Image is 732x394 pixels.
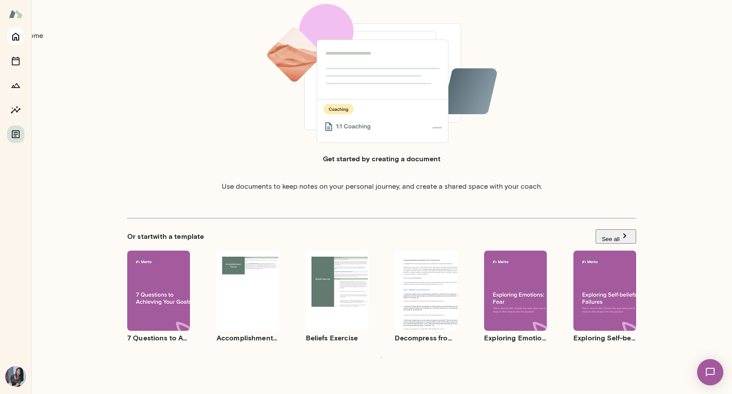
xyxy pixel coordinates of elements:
[573,333,636,343] h6: Exploring Self-beliefs: Failures
[265,4,498,143] img: empty
[484,333,547,343] h6: Exploring Emotions: Fear
[127,333,190,343] h6: 7 Questions to Achieving Your Goals
[5,366,26,387] img: Annie Xue
[596,229,636,244] button: See all
[222,181,542,192] p: Use documents to keep notes on your personal journey, and create a shared space with your coach.
[306,333,369,343] h6: Beliefs Exercise
[217,333,279,343] h6: Accomplishment Tracker
[7,28,24,45] button: Home
[9,6,23,22] img: Mento
[7,77,24,94] button: Growth Plan
[24,31,43,41] div: Home
[7,52,24,70] button: Sessions
[7,101,24,119] button: Insights
[323,153,441,164] h4: Get started by creating a document
[7,126,24,143] button: Documents
[395,333,457,343] h6: Decompress from a Job
[127,231,204,241] h6: Or start with a template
